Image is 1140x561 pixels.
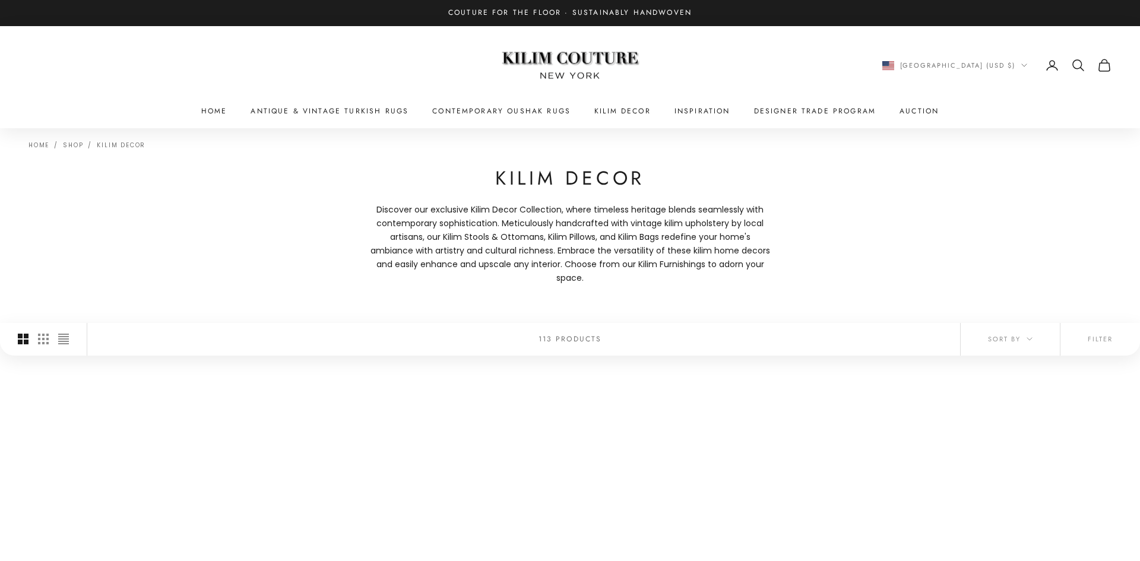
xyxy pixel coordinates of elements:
nav: Primary navigation [28,105,1111,117]
nav: Breadcrumb [28,140,145,148]
button: Switch to larger product images [18,323,28,355]
a: Home [201,105,227,117]
p: Discover our exclusive Kilim Decor Collection, where timeless heritage blends seamlessly with con... [368,203,772,286]
p: 113 products [539,333,602,345]
a: Designer Trade Program [754,105,876,117]
button: Switch to smaller product images [38,323,49,355]
button: Filter [1060,323,1140,355]
a: Inspiration [674,105,730,117]
a: Contemporary Oushak Rugs [432,105,571,117]
a: Auction [900,105,939,117]
button: Sort by [961,323,1060,355]
h1: Kilim Decor [368,166,772,191]
a: Home [28,141,49,150]
summary: Kilim Decor [594,105,651,117]
button: Switch to compact product images [58,323,69,355]
a: Shop [63,141,83,150]
img: United States [882,61,894,70]
a: Antique & Vintage Turkish Rugs [251,105,408,117]
span: [GEOGRAPHIC_DATA] (USD $) [900,60,1016,71]
img: Logo of Kilim Couture New York [496,37,644,94]
span: Sort by [988,334,1033,344]
a: Kilim Decor [97,141,145,150]
p: Couture for the Floor · Sustainably Handwoven [448,7,692,19]
nav: Secondary navigation [882,58,1112,72]
button: Change country or currency [882,60,1028,71]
